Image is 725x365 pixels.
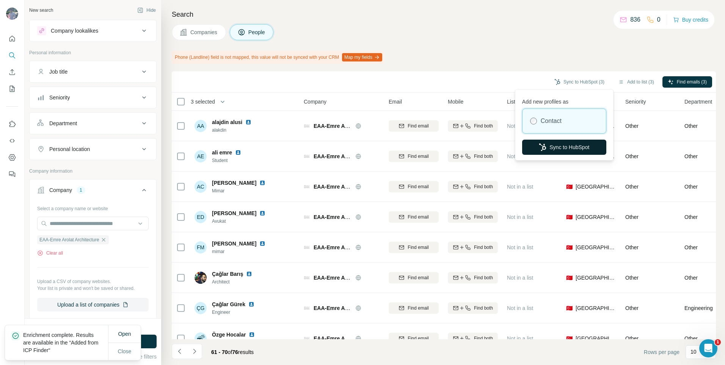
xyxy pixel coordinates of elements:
[314,184,389,190] span: EAA-Emre Arolat Architecture
[507,184,533,190] span: Not in a list
[684,244,698,251] span: Other
[474,123,493,129] span: Find both
[630,15,640,24] p: 836
[314,305,389,311] span: EAA-Emre Arolat Architecture
[613,76,659,88] button: Add to list (3)
[29,168,157,175] p: Company information
[195,150,207,162] div: AE
[304,305,310,311] img: Logo of EAA-Emre Arolat Architecture
[448,211,498,223] button: Find both
[625,214,639,220] span: Other
[690,348,697,356] p: 10
[389,272,439,283] button: Find email
[673,14,708,25] button: Buy credits
[212,179,256,187] span: [PERSON_NAME]
[507,305,533,311] span: Not in a list
[625,305,639,311] span: Other
[212,127,254,134] span: alakdin
[304,123,310,129] img: Logo of EAA-Emre Arolat Architecture
[172,344,187,359] button: Navigate to previous page
[6,151,18,164] button: Dashboard
[249,332,255,338] img: LinkedIn logo
[448,242,498,253] button: Find both
[389,181,439,192] button: Find email
[474,305,493,312] span: Find both
[195,302,207,314] div: ÇG
[212,149,232,156] span: ali emre
[212,118,242,126] span: alajdin alusi
[576,213,616,221] span: [GEOGRAPHIC_DATA]
[448,120,498,132] button: Find both
[246,271,252,277] img: LinkedIn logo
[408,335,428,342] span: Find email
[448,151,498,162] button: Find both
[37,298,149,312] button: Upload a list of companies
[677,79,707,85] span: Find emails (3)
[6,49,18,62] button: Search
[30,140,156,158] button: Personal location
[474,183,493,190] span: Find both
[389,333,439,344] button: Find email
[684,335,698,342] span: Other
[6,8,18,20] img: Avatar
[211,349,254,355] span: results
[408,153,428,160] span: Find email
[389,302,439,314] button: Find email
[625,98,646,105] span: Seniority
[522,95,606,105] p: Add new profiles as
[118,348,132,355] span: Close
[662,76,712,88] button: Find emails (3)
[212,309,257,316] span: Engineer
[211,349,228,355] span: 61 - 70
[314,214,389,220] span: EAA-Emre Arolat Architecture
[474,214,493,220] span: Find both
[49,186,72,194] div: Company
[684,304,713,312] span: Engineering
[212,240,256,247] span: [PERSON_NAME]
[684,183,698,190] span: Other
[304,98,326,105] span: Company
[408,244,428,251] span: Find email
[576,304,616,312] span: [GEOGRAPHIC_DATA]
[507,123,533,129] span: Not in a list
[191,98,215,105] span: 3 selected
[212,331,246,338] span: Özge Hocalar
[474,274,493,281] span: Find both
[314,123,389,129] span: EAA-Emre Arolat Architecture
[259,241,265,247] img: LinkedIn logo
[212,278,255,285] span: Architect
[448,333,498,344] button: Find both
[248,301,254,307] img: LinkedIn logo
[212,270,243,278] span: Çağlar Barış
[259,180,265,186] img: LinkedIn logo
[448,98,463,105] span: Mobile
[6,65,18,79] button: Enrich CSV
[245,119,251,125] img: LinkedIn logo
[212,209,256,217] span: [PERSON_NAME]
[408,274,428,281] span: Find email
[576,335,616,342] span: [GEOGRAPHIC_DATA]
[684,153,698,160] span: Other
[408,183,428,190] span: Find email
[172,9,716,20] h4: Search
[389,211,439,223] button: Find email
[566,335,573,342] span: 🇹🇷
[644,348,679,356] span: Rows per page
[232,349,238,355] span: 76
[389,242,439,253] button: Find email
[507,244,533,250] span: Not in a list
[37,250,63,256] button: Clear all
[77,187,85,194] div: 1
[259,210,265,216] img: LinkedIn logo
[625,123,639,129] span: Other
[30,22,156,40] button: Company lookalikes
[541,116,562,126] label: Contact
[6,117,18,131] button: Use Surfe on LinkedIn
[507,335,533,341] span: Not in a list
[187,344,202,359] button: Navigate to next page
[448,272,498,283] button: Find both
[6,32,18,46] button: Quick start
[195,332,207,345] img: Avatar
[132,5,161,16] button: Hide
[29,7,53,14] div: New search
